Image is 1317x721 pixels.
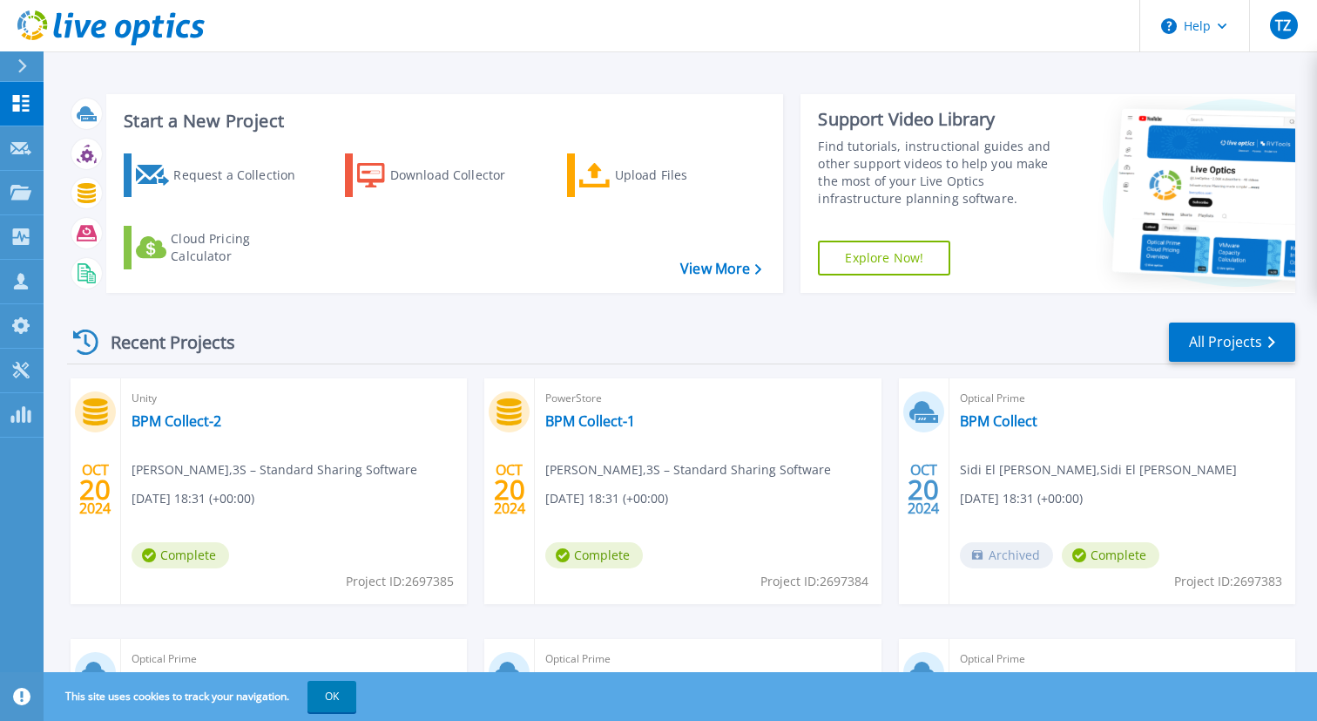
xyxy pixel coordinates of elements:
[67,321,259,364] div: Recent Projects
[173,158,313,193] div: Request a Collection
[171,230,310,265] div: Cloud Pricing Calculator
[960,460,1237,480] span: Sidi El [PERSON_NAME] , Sidi El [PERSON_NAME]
[545,412,635,430] a: BPM Collect-1
[132,542,229,568] span: Complete
[818,241,950,275] a: Explore Now!
[545,389,870,408] span: PowerStore
[132,650,456,669] span: Optical Prime
[132,389,456,408] span: Unity
[345,153,539,197] a: Download Collector
[48,681,356,712] span: This site uses cookies to track your navigation.
[680,261,761,277] a: View More
[818,138,1066,207] div: Find tutorials, instructional guides and other support videos to help you make the most of your L...
[132,460,417,480] span: [PERSON_NAME] , 3S – Standard Sharing Software
[79,482,111,497] span: 20
[307,681,356,712] button: OK
[567,153,761,197] a: Upload Files
[1062,542,1159,568] span: Complete
[78,458,111,521] div: OCT 2024
[545,489,668,508] span: [DATE] 18:31 (+00:00)
[960,542,1053,568] span: Archived
[124,112,761,131] h3: Start a New Project
[390,158,530,193] div: Download Collector
[545,542,643,568] span: Complete
[124,226,318,269] a: Cloud Pricing Calculator
[132,412,221,430] a: BPM Collect-2
[907,458,940,521] div: OCT 2024
[960,489,1083,508] span: [DATE] 18:31 (+00:00)
[960,412,1037,430] a: BPM Collect
[818,108,1066,131] div: Support Video Library
[494,482,525,497] span: 20
[545,650,870,669] span: Optical Prime
[124,153,318,197] a: Request a Collection
[346,572,454,591] span: Project ID: 2697385
[960,389,1285,408] span: Optical Prime
[960,650,1285,669] span: Optical Prime
[545,460,831,480] span: [PERSON_NAME] , 3S – Standard Sharing Software
[615,158,754,193] div: Upload Files
[493,458,526,521] div: OCT 2024
[1275,18,1291,32] span: TZ
[1169,323,1295,362] a: All Projects
[132,489,254,508] span: [DATE] 18:31 (+00:00)
[1174,572,1282,591] span: Project ID: 2697383
[908,482,939,497] span: 20
[760,572,868,591] span: Project ID: 2697384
